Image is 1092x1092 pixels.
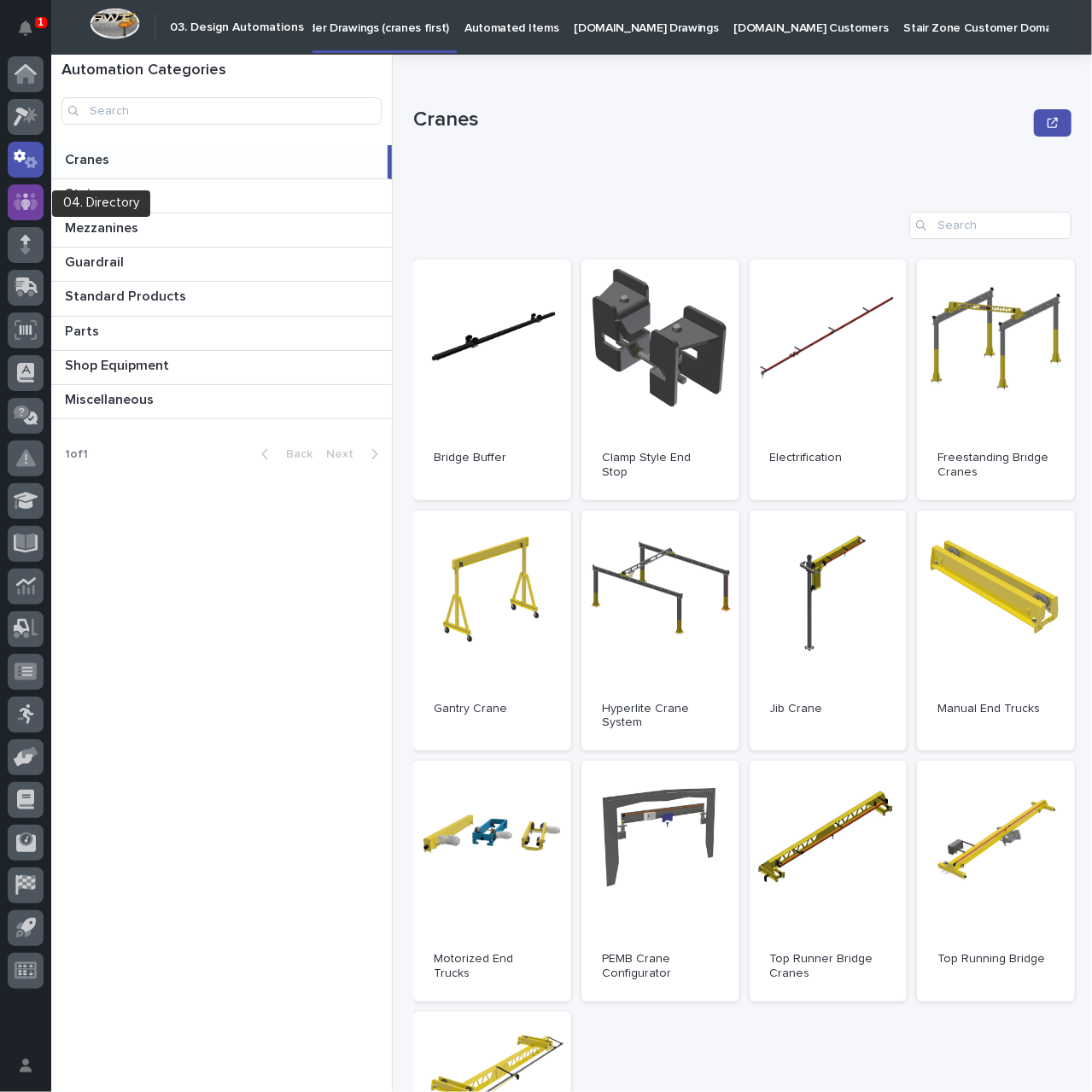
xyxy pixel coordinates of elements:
p: Shop Equipment [65,354,172,374]
p: Mezzanines [65,217,142,237]
a: MezzaninesMezzanines [51,213,392,248]
p: Motorized End Trucks [434,952,551,981]
input: Search [61,97,382,125]
img: Workspace Logo [90,8,140,39]
h2: 03. Design Automations [170,20,304,35]
p: Top Running Bridge [937,952,1054,966]
div: Notifications1 [21,20,44,48]
a: PEMB Crane Configurator [581,761,739,1001]
a: PartsParts [51,317,392,351]
p: Parts [65,320,102,340]
p: Manual End Trucks [937,702,1054,716]
h1: Automation Categories [61,61,382,80]
p: Miscellaneous [65,388,157,408]
p: Top Runner Bridge Cranes [770,952,887,981]
a: Manual End Trucks [917,511,1075,751]
a: Freestanding Bridge Cranes [917,260,1075,500]
a: Jib Crane [750,511,908,751]
p: Jib Crane [770,702,887,716]
a: Clamp Style End Stop [581,260,739,500]
button: Back [248,447,319,462]
p: Cranes [413,108,1027,132]
p: Electrification [770,451,887,465]
a: Top Runner Bridge Cranes [750,761,908,1001]
a: Standard ProductsStandard Products [51,282,392,316]
a: Electrification [750,260,908,500]
a: MiscellaneousMiscellaneous [51,385,392,419]
p: Gantry Crane [434,702,551,716]
a: GuardrailGuardrail [51,248,392,282]
a: StairsStairs [51,179,392,213]
a: Top Running Bridge [917,761,1075,1001]
span: Back [276,448,312,460]
p: Standard Products [65,285,190,305]
p: Guardrail [65,251,127,271]
p: Stairs [65,183,106,202]
p: 1 [38,16,44,28]
a: Bridge Buffer [413,260,571,500]
p: Cranes [65,149,113,168]
input: Search [909,212,1072,239]
button: Next [319,447,392,462]
p: Clamp Style End Stop [602,451,719,480]
a: Gantry Crane [413,511,571,751]
p: Hyperlite Crane System [602,702,719,731]
a: Hyperlite Crane System [581,511,739,751]
p: Bridge Buffer [434,451,551,465]
a: CranesCranes [51,145,392,179]
p: PEMB Crane Configurator [602,952,719,981]
span: Next [326,448,364,460]
button: Notifications [8,10,44,46]
p: Freestanding Bridge Cranes [937,451,1054,480]
a: Shop EquipmentShop Equipment [51,351,392,385]
p: 1 of 1 [51,434,102,476]
a: Motorized End Trucks [413,761,571,1001]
